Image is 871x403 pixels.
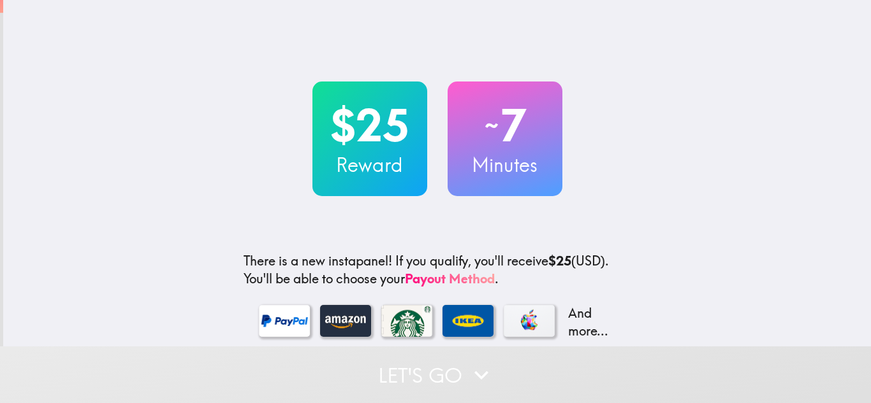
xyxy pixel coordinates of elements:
[244,252,631,288] p: If you qualify, you'll receive (USD) . You'll be able to choose your .
[312,99,427,152] h2: $25
[548,253,571,269] b: $25
[565,304,616,340] p: And more...
[448,152,562,178] h3: Minutes
[244,253,392,269] span: There is a new instapanel!
[448,99,562,152] h2: 7
[312,152,427,178] h3: Reward
[405,271,495,286] a: Payout Method
[483,106,501,145] span: ~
